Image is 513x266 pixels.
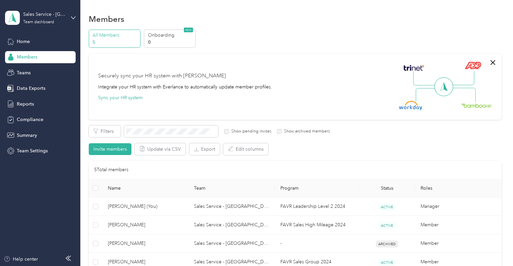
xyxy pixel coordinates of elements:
label: Show pending invites [229,128,271,135]
th: Name [103,179,189,197]
button: Invite members [89,143,131,155]
td: Member [415,234,502,253]
span: NEW [184,28,193,32]
span: [PERSON_NAME] [108,221,184,229]
th: Status [359,179,415,197]
span: Reports [17,101,34,108]
span: Home [17,38,30,45]
p: All Members [92,32,138,39]
iframe: Everlance-gr Chat Button Frame [475,228,513,266]
span: Teams [17,69,31,76]
span: [PERSON_NAME] [108,240,184,247]
span: Name [108,185,184,191]
th: Roles [415,179,502,197]
td: - [275,234,359,253]
img: Line Left Down [416,88,439,102]
span: Data Exports [17,85,45,92]
img: BambooHR [461,103,492,108]
th: Team [189,179,275,197]
td: Sales Service - Brazoria [189,216,275,234]
td: FAVR Leadership Level 2 2024 [275,197,359,216]
span: Members [17,53,37,61]
p: 5 [92,39,138,46]
img: Line Left Up [413,71,437,86]
span: Summary [17,132,37,139]
button: Sync your HR system [98,94,143,101]
img: ADP [465,62,481,69]
td: Alina M. Montalvo [103,234,189,253]
td: Sales Service - Brazoria [189,197,275,216]
img: Line Right Up [451,71,474,85]
td: Sales Service - Brazoria [189,234,275,253]
img: Line Right Down [452,88,476,102]
span: ACTIVE [379,259,395,266]
button: Filters [89,125,121,137]
button: Help center [4,256,38,263]
div: Sales Service - [GEOGRAPHIC_DATA] [23,11,65,18]
td: Santos Caballero [103,216,189,234]
span: ARCHIVED [376,240,398,248]
span: ACTIVE [379,203,395,211]
div: Team dashboard [23,20,54,24]
th: Program [275,179,359,197]
img: Trinet [402,63,426,73]
span: Team Settings [17,147,48,154]
span: [PERSON_NAME] (You) [108,203,184,210]
img: Workday [399,101,423,110]
p: 0 [148,39,194,46]
h1: Members [89,15,124,23]
span: ACTIVE [379,222,395,229]
div: Integrate your HR system with Everlance to automatically update member profiles. [98,83,272,90]
div: Securely sync your HR system with [PERSON_NAME] [98,72,226,80]
button: Update via CSV [135,143,186,155]
label: Show archived members [282,128,330,135]
span: Compliance [17,116,43,123]
td: Member [415,216,502,234]
button: Export [189,143,220,155]
td: FAVR Sales High Mileage 2024 [275,216,359,234]
td: Manager [415,197,502,216]
span: [PERSON_NAME] [108,258,184,266]
p: Onboarding [148,32,194,39]
td: David Rodriguez (You) [103,197,189,216]
p: 5 Total members [94,166,128,174]
button: Edit columns [223,143,268,155]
